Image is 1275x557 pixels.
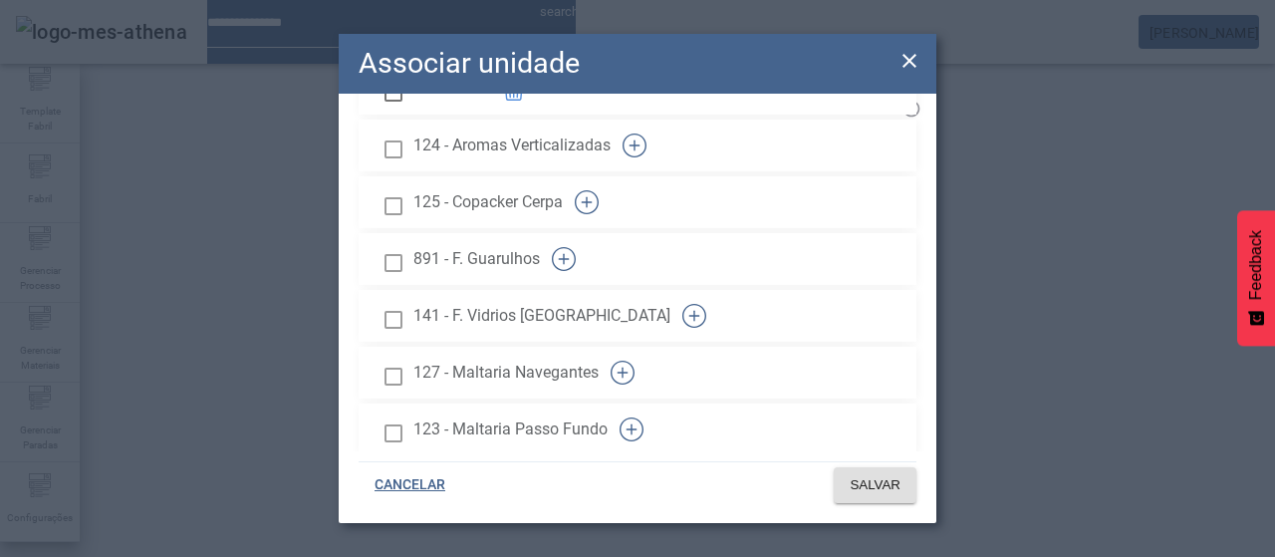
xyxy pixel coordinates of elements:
[413,247,540,271] span: 891 - F. Guarulhos
[850,475,900,495] span: SALVAR
[413,134,611,157] span: 124 - Aromas Verticalizadas
[1247,230,1265,300] span: Feedback
[375,475,445,495] span: CANCELAR
[413,190,563,214] span: 125 - Copacker Cerpa
[359,467,461,503] button: CANCELAR
[413,361,599,385] span: 127 - Maltaria Navegantes
[1237,210,1275,346] button: Feedback - Mostrar pesquisa
[413,418,608,441] span: 123 - Maltaria Passo Fundo
[413,304,670,328] span: 141 - F. Vidrios [GEOGRAPHIC_DATA]
[359,42,580,85] h2: Associar unidade
[834,467,916,503] button: SALVAR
